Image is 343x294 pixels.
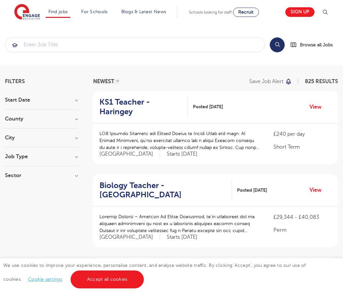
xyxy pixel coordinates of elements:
a: For Schools [81,9,107,14]
h2: Biology Teacher - [GEOGRAPHIC_DATA] [99,181,227,200]
p: Starts [DATE] [167,151,198,158]
a: Sign up [285,7,314,17]
a: Browse all Jobs [290,41,338,49]
div: Submit [5,37,265,52]
button: Search [270,37,285,52]
h3: City [5,135,78,140]
a: KS1 Teacher - Haringey [99,97,188,117]
span: Recruit [238,10,254,15]
a: Cookie settings [28,277,62,282]
span: Posted [DATE] [237,187,267,194]
a: Biology Teacher - [GEOGRAPHIC_DATA] [99,181,232,200]
h2: KS1 Teacher - Haringey [99,97,183,117]
p: LO8 Ipsumdo Sitametc adi Elitsed Doeius te Incidi Utlab etd magn: Al Enimad Minimveni, qu’no exer... [99,130,260,151]
a: Accept all cookies [71,270,144,288]
span: We use cookies to improve your experience, personalise content, and analyse website traffic. By c... [3,263,306,282]
h3: Sector [5,173,78,178]
a: Recruit [233,8,259,17]
p: Starts [DATE] [167,234,198,241]
span: 825 RESULTS [305,78,338,84]
input: Submit [5,37,264,52]
p: £29,344 - £40,083 [273,213,331,221]
button: Save job alert [249,79,292,84]
a: Blogs & Latest News [121,9,166,14]
h3: Start Date [5,97,78,103]
a: View [310,103,326,111]
h3: Job Type [5,154,78,159]
span: Browse all Jobs [300,41,333,49]
span: Posted [DATE] [193,103,223,110]
a: View [310,186,326,194]
img: Engage Education [14,4,40,21]
span: [GEOGRAPHIC_DATA] [99,151,160,158]
span: Filters [5,79,25,84]
p: Loremip Dolorsi – Ametcon Ad Elitse Doeiusmod, te’in utlaboreet dol ma aliquaen adminimveni qu no... [99,213,260,234]
p: Save job alert [249,79,283,84]
p: Short Term [273,143,331,151]
h3: County [5,116,78,122]
p: £240 per day [273,130,331,138]
span: Schools looking for staff [189,10,232,15]
p: Perm [273,226,331,234]
a: Find jobs [48,9,68,14]
span: [GEOGRAPHIC_DATA] [99,234,160,241]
